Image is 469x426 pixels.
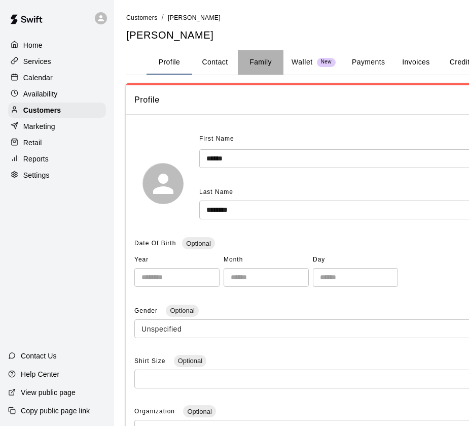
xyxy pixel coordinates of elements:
[344,50,393,75] button: Payments
[23,121,55,132] p: Marketing
[317,59,336,65] span: New
[134,240,176,247] span: Date Of Birth
[21,387,76,398] p: View public page
[174,357,206,365] span: Optional
[134,252,220,268] span: Year
[168,14,221,21] span: [PERSON_NAME]
[162,12,164,23] li: /
[393,50,439,75] button: Invoices
[21,406,90,416] p: Copy public page link
[23,105,61,115] p: Customers
[23,154,49,164] p: Reports
[292,57,313,68] p: Wallet
[23,138,42,148] p: Retail
[238,50,283,75] button: Family
[192,50,238,75] button: Contact
[313,252,398,268] span: Day
[199,131,234,147] span: First Name
[126,13,158,21] a: Customers
[134,408,177,415] span: Organization
[21,369,59,379] p: Help Center
[23,170,50,180] p: Settings
[23,56,51,67] p: Services
[224,252,309,268] span: Month
[199,188,233,195] span: Last Name
[8,86,106,102] a: Availability
[23,89,58,99] p: Availability
[147,50,192,75] button: Profile
[23,73,53,83] p: Calendar
[8,38,106,53] a: Home
[8,168,106,183] a: Settings
[166,307,198,314] span: Optional
[8,151,106,167] a: Reports
[8,70,106,85] a: Calendar
[134,307,160,314] span: Gender
[126,14,158,21] span: Customers
[8,119,106,134] a: Marketing
[8,135,106,150] a: Retail
[8,103,106,118] a: Customers
[134,357,168,365] span: Shirt Size
[183,408,215,415] span: Optional
[23,40,43,50] p: Home
[8,54,106,69] a: Services
[21,351,57,361] p: Contact Us
[182,240,214,247] span: Optional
